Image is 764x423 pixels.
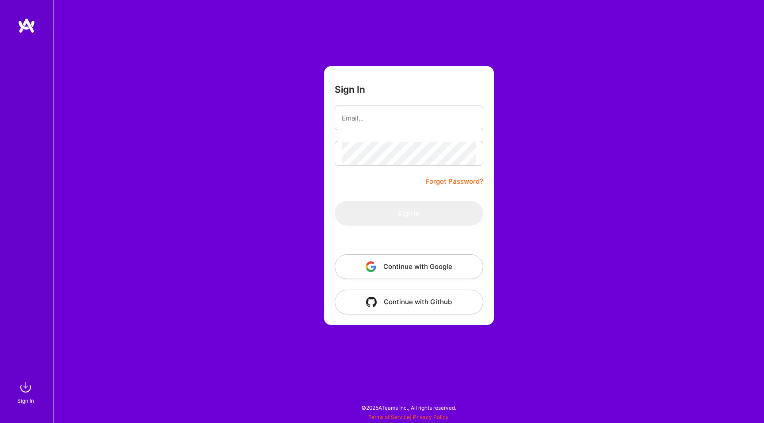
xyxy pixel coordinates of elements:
[18,18,35,34] img: logo
[335,254,483,279] button: Continue with Google
[366,297,377,307] img: icon
[335,84,365,95] h3: Sign In
[335,290,483,314] button: Continue with Github
[53,397,764,419] div: © 2025 ATeams Inc., All rights reserved.
[368,414,449,420] span: |
[413,414,449,420] a: Privacy Policy
[335,201,483,226] button: Sign In
[19,378,34,405] a: sign inSign In
[342,107,476,129] input: Email...
[17,378,34,396] img: sign in
[426,176,483,187] a: Forgot Password?
[368,414,410,420] a: Terms of Service
[366,261,376,272] img: icon
[17,396,34,405] div: Sign In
